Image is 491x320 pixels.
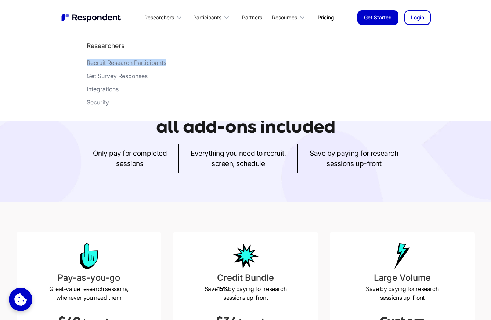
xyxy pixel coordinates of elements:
p: Save by paying for research sessions up-front [336,284,469,302]
div: Researchers [140,9,189,26]
p: Save by paying for research sessions up-front [179,284,312,302]
strong: 15% [217,285,228,293]
div: Participants [193,14,221,21]
a: Partners [236,9,268,26]
a: Get Survey Responses [87,72,166,82]
h3: Credit Bundle [179,271,312,284]
p: Save by paying for research sessions up-front [310,148,398,169]
h3: Large Volume [336,271,469,284]
a: Login [404,10,431,25]
div: Recruit Research Participants [87,59,166,66]
div: Participants [189,9,236,26]
div: Integrations [87,85,119,93]
div: Resources [272,14,297,21]
a: Security [87,99,166,109]
a: Get Started [357,10,398,25]
img: Untitled UI logotext [61,13,123,22]
a: Integrations [87,85,166,96]
div: Security [87,99,109,106]
h4: Researchers [87,41,124,50]
p: Great-value research sessions, whenever you need them [22,284,156,302]
p: Everything you need to recruit, screen, schedule [191,148,286,169]
a: Recruit Research Participants [87,59,166,69]
h3: Pay-as-you-go [22,271,156,284]
a: home [61,13,123,22]
a: Pricing [312,9,340,26]
div: Resources [268,9,312,26]
div: Get Survey Responses [87,72,148,80]
p: Only pay for completed sessions [93,148,167,169]
div: Researchers [144,14,174,21]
